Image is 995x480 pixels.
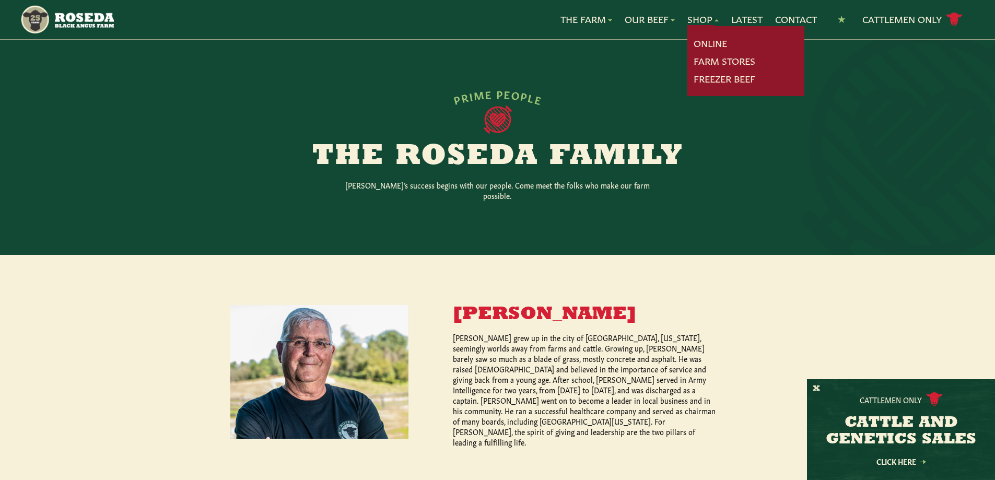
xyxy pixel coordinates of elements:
[20,4,113,35] img: https://roseda.com/wp-content/uploads/2021/05/roseda-25-header.png
[625,13,675,26] a: Our Beef
[926,392,943,406] img: cattle-icon.svg
[496,88,503,99] span: P
[533,92,543,106] span: E
[527,91,536,103] span: L
[451,88,544,106] div: PRIME PEOPLE
[230,305,408,439] img: Ed Burchell Sr.
[694,72,755,86] a: Freezer Beef
[453,305,720,324] h3: [PERSON_NAME]
[510,88,521,101] span: O
[820,415,982,448] h3: CATTLE AND GENETICS SALES
[731,13,763,26] a: Latest
[813,383,820,394] button: X
[862,10,963,29] a: Cattlemen Only
[860,394,922,405] p: Cattlemen Only
[453,332,720,447] p: [PERSON_NAME] grew up in the city of [GEOGRAPHIC_DATA], [US_STATE], seemingly worlds away from fa...
[694,54,755,68] a: Farm Stores
[473,88,485,101] span: M
[297,142,698,171] h2: The Roseda Family
[504,88,511,100] span: E
[484,88,492,100] span: E
[520,89,529,102] span: P
[560,13,612,26] a: The Farm
[467,90,474,102] span: I
[687,13,719,26] a: Shop
[452,92,462,106] span: P
[331,180,665,201] p: [PERSON_NAME]’s success begins with our people. Come meet the folks who make our farm possible.
[460,91,470,104] span: R
[854,458,948,465] a: Click Here
[694,37,727,50] a: Online
[775,13,817,26] a: Contact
